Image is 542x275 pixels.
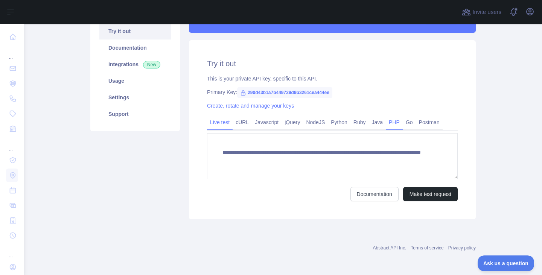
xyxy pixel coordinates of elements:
[350,187,399,201] a: Documentation
[478,255,534,271] iframe: Toggle Customer Support
[416,116,443,128] a: Postman
[303,116,328,128] a: NodeJS
[6,137,18,152] div: ...
[143,61,160,68] span: New
[350,116,369,128] a: Ruby
[207,103,294,109] a: Create, rotate and manage your keys
[373,245,406,251] a: Abstract API Inc.
[411,245,443,251] a: Terms of service
[386,116,403,128] a: PHP
[207,58,458,69] h2: Try it out
[99,73,171,89] a: Usage
[472,8,501,17] span: Invite users
[460,6,503,18] button: Invite users
[403,116,416,128] a: Go
[252,116,282,128] a: Javascript
[6,45,18,60] div: ...
[99,56,171,73] a: Integrations New
[207,116,233,128] a: Live test
[403,187,458,201] button: Make test request
[282,116,303,128] a: jQuery
[237,87,332,98] span: 290d43b1a7b449729d9b3261cea444ee
[99,40,171,56] a: Documentation
[369,116,386,128] a: Java
[99,23,171,40] a: Try it out
[328,116,350,128] a: Python
[233,116,252,128] a: cURL
[99,106,171,122] a: Support
[207,88,458,96] div: Primary Key:
[448,245,476,251] a: Privacy policy
[99,89,171,106] a: Settings
[207,75,458,82] div: This is your private API key, specific to this API.
[6,244,18,259] div: ...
